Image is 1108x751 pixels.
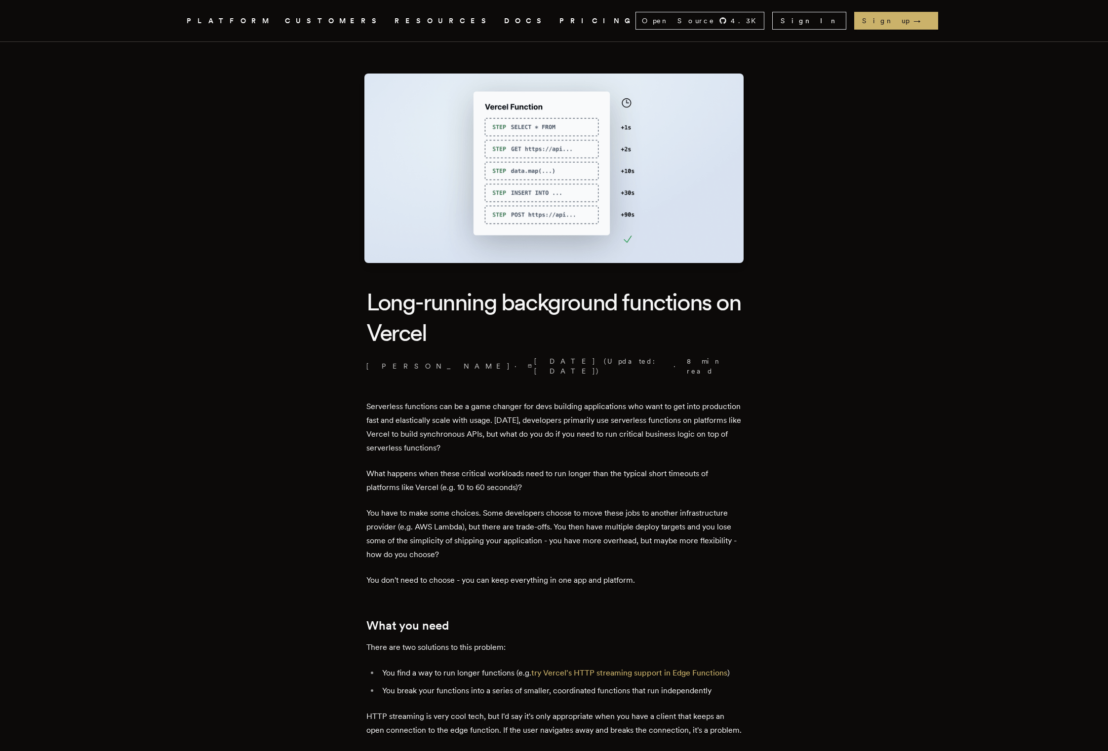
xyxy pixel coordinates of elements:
a: CUSTOMERS [285,15,383,27]
span: 4.3 K [731,16,762,26]
h1: Long-running background functions on Vercel [366,287,742,348]
span: → [913,16,930,26]
img: Featured image for Long-running background functions on Vercel blog post [364,74,744,263]
span: 8 min read [687,356,736,376]
a: try Vercel's HTTP streaming support in Edge Functions [531,668,727,677]
button: PLATFORM [187,15,273,27]
a: [PERSON_NAME] [366,361,511,371]
p: HTTP streaming is very cool tech, but I'd say it's only appropriate when you have a client that k... [366,710,742,737]
h2: What you need [366,619,742,633]
li: You break your functions into a series of smaller, coordinated functions that run independently [379,684,742,698]
a: Sign In [772,12,846,30]
p: Serverless functions can be a game changer for devs building applications who want to get into pr... [366,400,742,455]
span: Open Source [642,16,715,26]
p: You have to make some choices. Some developers choose to move these jobs to another infrastructur... [366,506,742,562]
li: You find a way to run longer functions (e.g. ) [379,666,742,680]
p: · · [366,356,742,376]
a: Sign up [854,12,938,30]
a: PRICING [559,15,635,27]
button: RESOURCES [395,15,492,27]
a: DOCS [504,15,548,27]
p: What happens when these critical workloads need to run longer than the typical short timeouts of ... [366,467,742,494]
p: There are two solutions to this problem: [366,640,742,654]
p: You don't need to choose - you can keep everything in one app and platform. [366,573,742,587]
span: [DATE] (Updated: [DATE] ) [528,356,670,376]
